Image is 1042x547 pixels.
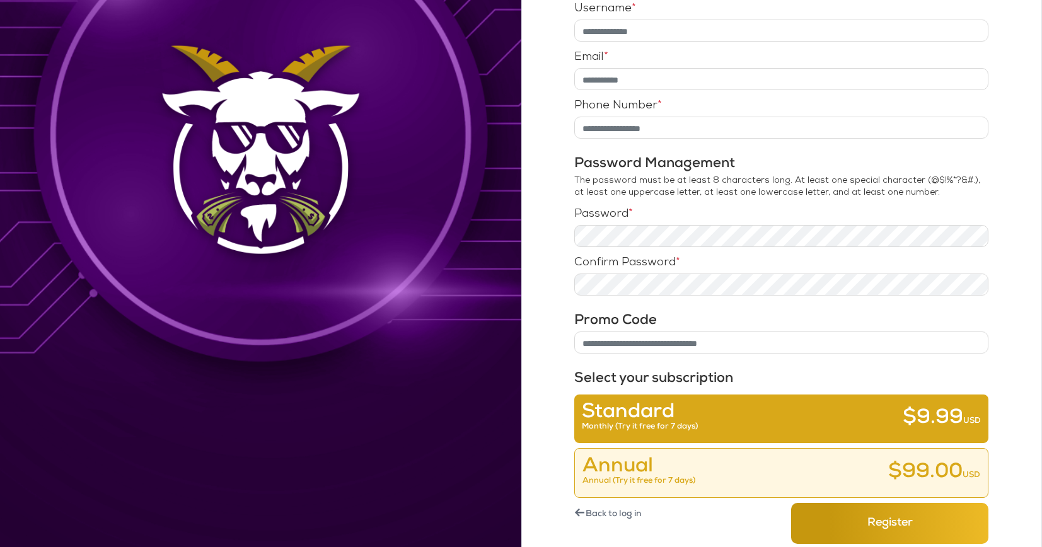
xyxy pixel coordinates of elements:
label: Username [574,3,636,14]
label: Confirm Password [574,257,680,268]
span: $99.00 [888,463,963,483]
button: AnnualAnnual (Try it free for 7 days)$99.00USD [574,448,988,498]
button: StandardMonthly (Try it free for 7 days)$9.99USD [574,394,988,443]
span: $9.99 [903,408,963,429]
img: Background Image [149,34,373,267]
span: USD [963,471,980,480]
h3: Password Management [574,154,988,175]
span: Annual (Try it free for 7 days) [582,477,695,485]
label: Email [574,52,608,63]
span: Standard [582,406,698,420]
label: Phone Number [574,100,662,112]
a: ←Back to log in [574,503,772,527]
button: Register [791,503,989,544]
span: ← [574,506,586,524]
h3: Select your subscription [574,369,988,389]
p: The password must be at least 8 characters long. At least one special character (@$!%*?&#.), at l... [574,175,988,199]
span: USD [963,417,981,425]
span: Monthly (Try it free for 7 days) [582,423,698,431]
h3: Promo Code [574,311,988,331]
label: Password [574,209,633,220]
span: Annual [582,460,695,474]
